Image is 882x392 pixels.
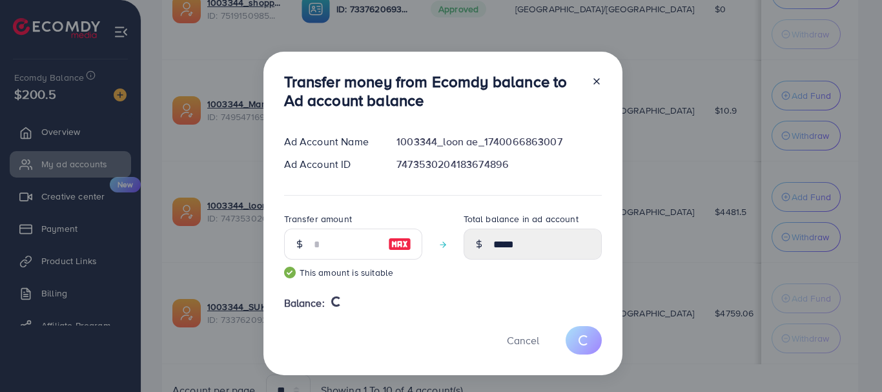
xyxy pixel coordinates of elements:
[284,72,581,110] h3: Transfer money from Ecomdy balance to Ad account balance
[491,326,555,354] button: Cancel
[284,266,422,279] small: This amount is suitable
[274,134,387,149] div: Ad Account Name
[827,334,872,382] iframe: Chat
[284,296,325,311] span: Balance:
[388,236,411,252] img: image
[386,134,611,149] div: 1003344_loon ae_1740066863007
[284,212,352,225] label: Transfer amount
[386,157,611,172] div: 7473530204183674896
[284,267,296,278] img: guide
[507,333,539,347] span: Cancel
[464,212,579,225] label: Total balance in ad account
[274,157,387,172] div: Ad Account ID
